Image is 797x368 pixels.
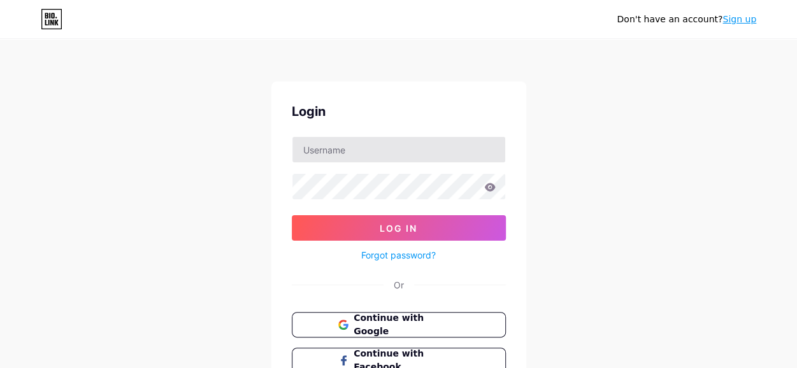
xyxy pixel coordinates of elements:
input: Username [292,137,505,162]
button: Log In [292,215,506,241]
div: Login [292,102,506,121]
div: Don't have an account? [617,13,756,26]
a: Forgot password? [361,248,436,262]
span: Continue with Google [354,311,459,338]
a: Sign up [722,14,756,24]
span: Log In [380,223,417,234]
button: Continue with Google [292,312,506,337]
div: Or [394,278,404,292]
